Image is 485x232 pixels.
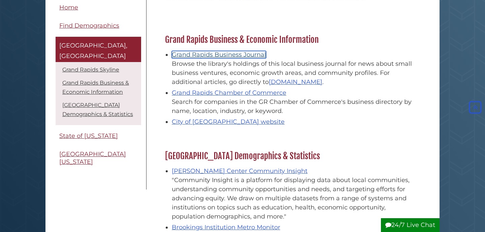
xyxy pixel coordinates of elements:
span: [GEOGRAPHIC_DATA][US_STATE] [59,151,126,166]
div: Browse the library's holdings of this local business journal for news about small business ventur... [172,59,416,87]
a: Grand Rapids Skyline [62,66,119,73]
a: City of [GEOGRAPHIC_DATA] website [172,118,285,125]
a: Brookings Institution Metro Monitor [172,224,280,231]
a: Find Demographics [56,19,141,34]
span: [GEOGRAPHIC_DATA], [GEOGRAPHIC_DATA] [59,42,127,60]
a: [GEOGRAPHIC_DATA], [GEOGRAPHIC_DATA] [56,37,141,62]
a: Grand Rapids Business & Economic Information [62,80,129,95]
span: Home [59,4,78,11]
a: Back to Top [467,104,483,111]
div: Search for companies in the GR Chamber of Commerce's business directory by name, location, indust... [172,97,416,116]
a: Grand Rapids Business Journal [172,51,266,58]
a: [GEOGRAPHIC_DATA] Demographics & Statistics [62,102,133,117]
a: [DOMAIN_NAME] [269,78,322,86]
span: State of [US_STATE] [59,132,118,140]
a: [PERSON_NAME] Center Community Insight [172,167,308,175]
h2: [GEOGRAPHIC_DATA] Demographics & Statistics [162,151,419,162]
a: Grand Rapids Chamber of Commerce [172,89,286,96]
button: 24/7 Live Chat [381,218,440,232]
h2: Grand Rapids Business & Economic Information [162,34,419,45]
div: "Community Insight is a platform for displaying data about local communities, understanding commu... [172,176,416,221]
span: Find Demographics [59,22,119,30]
a: State of [US_STATE] [56,128,141,144]
a: [GEOGRAPHIC_DATA][US_STATE] [56,147,141,170]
